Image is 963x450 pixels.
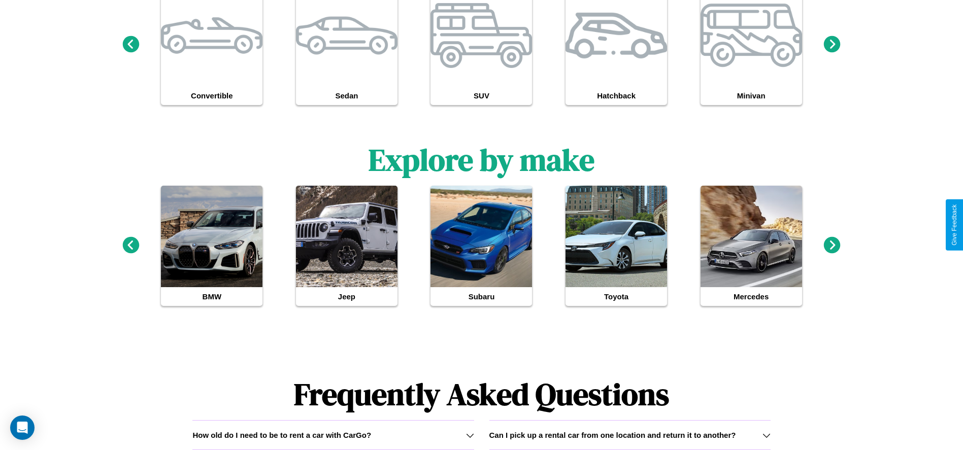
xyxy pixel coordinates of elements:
[430,287,532,306] h4: Subaru
[296,86,397,105] h4: Sedan
[161,86,262,105] h4: Convertible
[430,86,532,105] h4: SUV
[489,431,736,439] h3: Can I pick up a rental car from one location and return it to another?
[192,431,371,439] h3: How old do I need to be to rent a car with CarGo?
[951,204,958,246] div: Give Feedback
[701,86,802,105] h4: Minivan
[566,287,667,306] h4: Toyota
[10,416,35,440] div: Open Intercom Messenger
[161,287,262,306] h4: BMW
[701,287,802,306] h4: Mercedes
[369,139,594,181] h1: Explore by make
[566,86,667,105] h4: Hatchback
[192,368,770,420] h1: Frequently Asked Questions
[296,287,397,306] h4: Jeep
